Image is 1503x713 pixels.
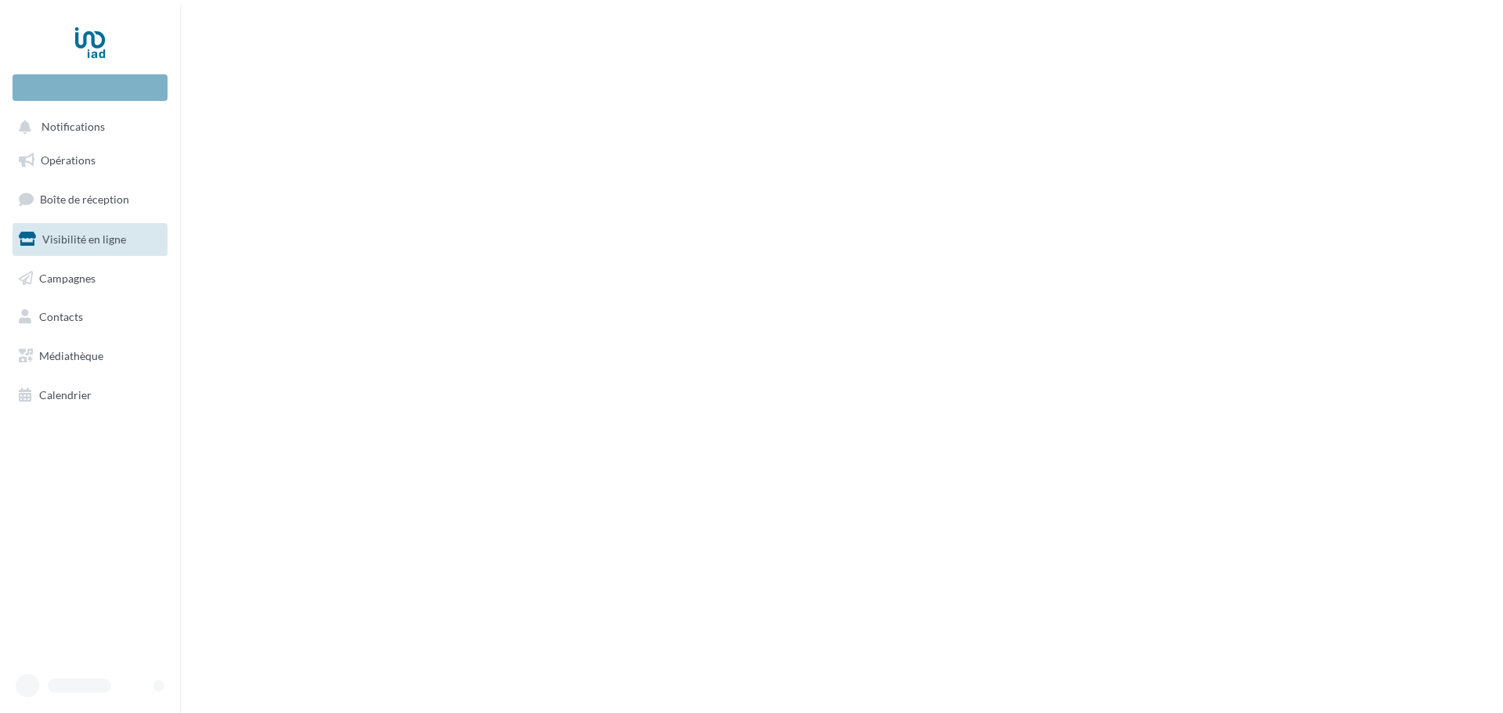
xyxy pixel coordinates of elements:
[39,310,83,323] span: Contacts
[42,232,126,246] span: Visibilité en ligne
[41,153,96,167] span: Opérations
[9,262,171,295] a: Campagnes
[9,144,171,177] a: Opérations
[9,340,171,373] a: Médiathèque
[13,74,168,101] div: Nouvelle campagne
[39,271,96,284] span: Campagnes
[41,121,105,134] span: Notifications
[40,193,129,206] span: Boîte de réception
[9,223,171,256] a: Visibilité en ligne
[9,182,171,216] a: Boîte de réception
[39,388,92,402] span: Calendrier
[39,349,103,362] span: Médiathèque
[9,379,171,412] a: Calendrier
[9,301,171,333] a: Contacts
